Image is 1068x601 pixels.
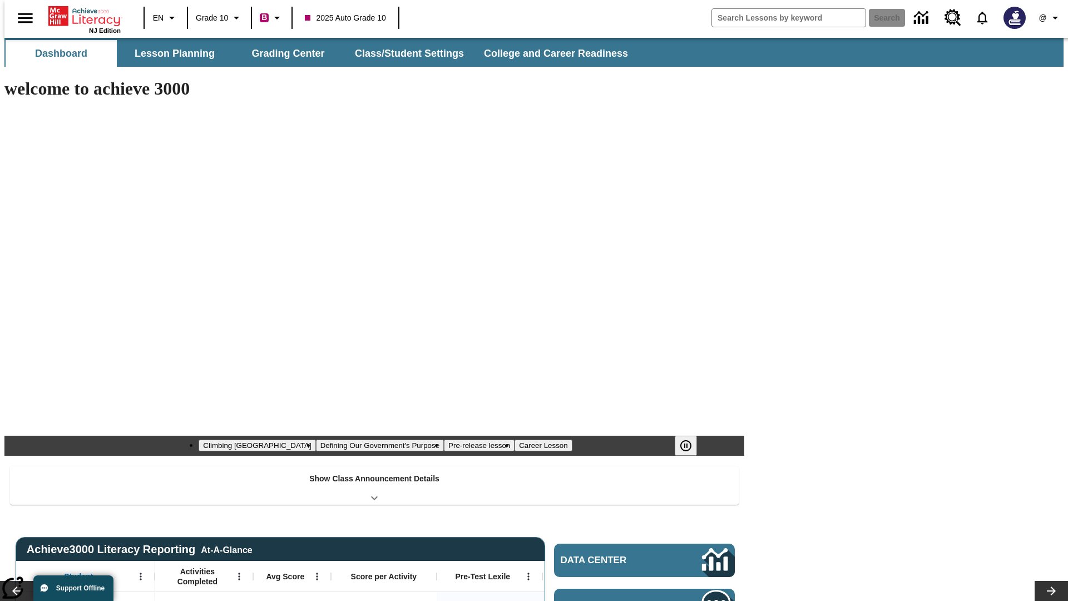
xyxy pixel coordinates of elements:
span: NJ Edition [89,27,121,34]
div: Home [48,4,121,34]
div: Show Class Announcement Details [10,466,739,505]
button: Language: EN, Select a language [148,8,184,28]
h1: welcome to achieve 3000 [4,78,744,99]
div: SubNavbar [4,40,638,67]
a: Resource Center, Will open in new tab [938,3,968,33]
button: Open side menu [9,2,42,35]
span: Activities Completed [161,566,234,587]
span: 2025 Auto Grade 10 [305,12,385,24]
button: Profile/Settings [1032,8,1068,28]
span: @ [1039,12,1046,24]
a: Notifications [968,3,997,32]
button: Slide 3 Pre-release lesson [444,440,515,451]
button: Lesson Planning [119,40,230,67]
div: At-A-Glance [201,543,252,555]
span: Data Center [561,555,665,566]
button: Class/Student Settings [346,40,473,67]
span: Avg Score [266,572,304,582]
button: Pause [675,436,697,456]
a: Home [48,5,121,27]
button: Open Menu [520,568,537,585]
button: Support Offline [33,575,113,601]
span: B [261,11,267,24]
span: Grade 10 [196,12,228,24]
span: EN [153,12,164,24]
span: Score per Activity [351,572,417,582]
a: Data Center [554,544,735,577]
div: Pause [675,436,708,456]
span: Support Offline [56,584,105,592]
span: Achieve3000 Literacy Reporting [27,543,253,556]
button: Open Menu [231,568,248,585]
button: Select a new avatar [997,3,1032,32]
button: Open Menu [132,568,149,585]
button: Grade: Grade 10, Select a grade [191,8,248,28]
span: Student [64,572,93,582]
button: Slide 1 Climbing Mount Tai [199,440,315,451]
button: College and Career Readiness [475,40,637,67]
span: Pre-Test Lexile [456,572,511,582]
a: Data Center [907,3,938,33]
button: Slide 2 Defining Our Government's Purpose [316,440,444,451]
button: Grading Center [233,40,344,67]
p: Show Class Announcement Details [309,473,439,485]
button: Slide 4 Career Lesson [515,440,572,451]
input: search field [712,9,866,27]
img: Avatar [1003,7,1026,29]
button: Boost Class color is violet red. Change class color [255,8,288,28]
div: SubNavbar [4,38,1064,67]
button: Open Menu [309,568,325,585]
button: Dashboard [6,40,117,67]
button: Lesson carousel, Next [1035,581,1068,601]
